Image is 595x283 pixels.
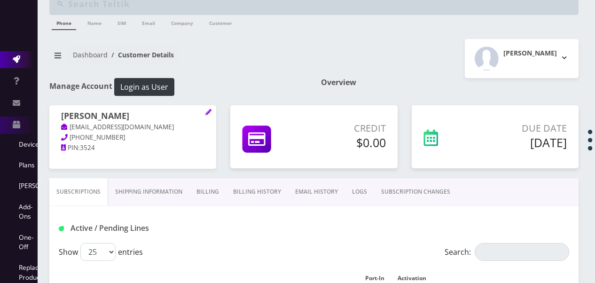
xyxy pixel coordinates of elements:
[137,15,160,29] a: Email
[226,178,288,205] a: Billing History
[49,178,108,205] a: Subscriptions
[61,143,80,153] a: PIN:
[189,178,226,205] a: Billing
[374,178,457,205] a: SUBSCRIPTION CHANGES
[70,133,125,141] span: [PHONE_NUMBER]
[204,15,237,29] a: Customer
[59,224,219,233] h1: Active / Pending Lines
[476,135,567,149] h5: [DATE]
[80,243,116,261] select: Showentries
[166,15,198,29] a: Company
[321,78,579,87] h1: Overview
[108,50,174,60] li: Customer Details
[465,39,579,78] button: [PERSON_NAME]
[114,78,174,96] button: Login as User
[475,243,569,261] input: Search:
[476,121,567,135] p: Due Date
[49,78,307,96] h1: Manage Account
[83,15,106,29] a: Name
[61,123,174,132] a: [EMAIL_ADDRESS][DOMAIN_NAME]
[288,178,345,205] a: EMAIL HISTORY
[308,121,386,135] p: Credit
[113,15,131,29] a: SIM
[108,178,189,205] a: Shipping Information
[503,49,557,57] h2: [PERSON_NAME]
[112,81,174,91] a: Login as User
[49,45,307,72] nav: breadcrumb
[308,135,386,149] h5: $0.00
[80,143,95,152] span: 3524
[61,111,204,122] h1: [PERSON_NAME]
[59,226,64,231] img: Active / Pending Lines
[59,243,143,261] label: Show entries
[73,50,108,59] a: Dashboard
[445,243,569,261] label: Search:
[345,178,374,205] a: LOGS
[52,15,76,30] a: Phone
